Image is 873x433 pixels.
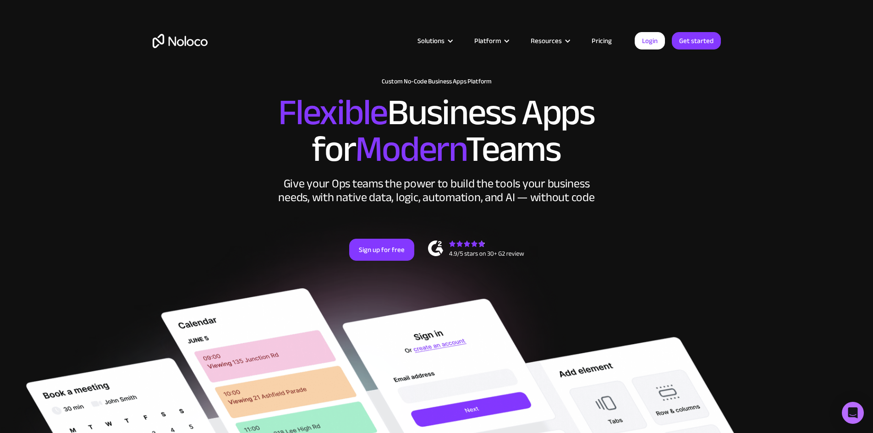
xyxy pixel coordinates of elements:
a: home [153,34,208,48]
a: Sign up for free [349,239,414,261]
div: Resources [519,35,580,47]
div: Solutions [417,35,445,47]
div: Solutions [406,35,463,47]
div: Resources [531,35,562,47]
a: Pricing [580,35,623,47]
span: Flexible [278,78,387,147]
div: Open Intercom Messenger [842,402,864,424]
div: Give your Ops teams the power to build the tools your business needs, with native data, logic, au... [276,177,597,204]
h2: Business Apps for Teams [153,94,721,168]
a: Login [635,32,665,49]
div: Platform [474,35,501,47]
span: Modern [355,115,466,183]
a: Get started [672,32,721,49]
div: Platform [463,35,519,47]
